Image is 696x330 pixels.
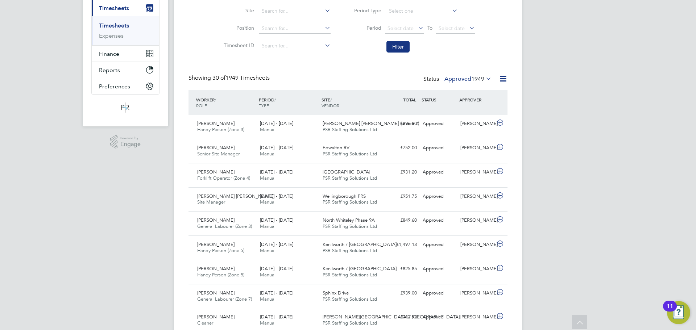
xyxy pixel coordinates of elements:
[197,314,235,320] span: [PERSON_NAME]
[99,67,120,74] span: Reports
[420,166,457,178] div: Approved
[197,266,235,272] span: [PERSON_NAME]
[197,175,250,181] span: Forklift Operator (Zone 4)
[120,141,141,147] span: Engage
[323,126,377,133] span: PSR Staffing Solutions Ltd
[260,126,275,133] span: Manual
[120,135,141,141] span: Powered by
[92,62,159,78] button: Reports
[99,50,119,57] span: Finance
[260,217,293,223] span: [DATE] - [DATE]
[457,214,495,226] div: [PERSON_NAME]
[212,74,225,82] span: 30 of
[388,25,414,32] span: Select date
[260,145,293,151] span: [DATE] - [DATE]
[425,23,435,33] span: To
[444,75,492,83] label: Approved
[386,41,410,53] button: Filter
[260,272,275,278] span: Manual
[259,24,331,34] input: Search for...
[423,74,493,84] div: Status
[323,247,377,254] span: PSR Staffing Solutions Ltd
[382,263,420,275] div: £825.85
[99,22,129,29] a: Timesheets
[260,120,293,126] span: [DATE] - [DATE]
[260,169,293,175] span: [DATE] - [DATE]
[320,93,382,112] div: SITE
[457,311,495,323] div: [PERSON_NAME]
[197,241,235,247] span: [PERSON_NAME]
[260,314,293,320] span: [DATE] - [DATE]
[197,193,273,199] span: [PERSON_NAME] [PERSON_NAME]
[110,135,141,149] a: Powered byEngage
[420,93,457,106] div: STATUS
[420,239,457,251] div: Approved
[260,193,293,199] span: [DATE] - [DATE]
[260,151,275,157] span: Manual
[197,120,235,126] span: [PERSON_NAME]
[197,223,252,229] span: General Labourer (Zone 3)
[221,7,254,14] label: Site
[197,272,244,278] span: Handy Person (Zone 5)
[471,75,484,83] span: 1949
[260,247,275,254] span: Manual
[212,74,270,82] span: 1949 Timesheets
[92,46,159,62] button: Finance
[323,290,349,296] span: Sphinx Drive
[323,145,349,151] span: Edwalton RV
[420,311,457,323] div: Approved
[439,25,465,32] span: Select date
[457,166,495,178] div: [PERSON_NAME]
[382,311,420,323] div: £112.92
[323,296,377,302] span: PSR Staffing Solutions Ltd
[457,239,495,251] div: [PERSON_NAME]
[420,263,457,275] div: Approved
[382,166,420,178] div: £931.20
[194,93,257,112] div: WORKER
[323,169,370,175] span: [GEOGRAPHIC_DATA]
[197,151,240,157] span: Senior Site Manager
[420,191,457,202] div: Approved
[667,306,673,316] div: 11
[457,118,495,130] div: [PERSON_NAME]
[259,103,269,108] span: TYPE
[322,103,339,108] span: VENDOR
[197,126,244,133] span: Handy Person (Zone 3)
[260,175,275,181] span: Manual
[260,290,293,296] span: [DATE] - [DATE]
[257,93,320,112] div: PERIOD
[457,287,495,299] div: [PERSON_NAME]
[349,25,381,31] label: Period
[323,223,377,229] span: PSR Staffing Solutions Ltd
[420,118,457,130] div: Approved
[349,7,381,14] label: Period Type
[99,32,124,39] a: Expenses
[323,266,401,272] span: Kenilworth / [GEOGRAPHIC_DATA]…
[323,193,366,199] span: Wellingborough PRS
[196,103,207,108] span: ROLE
[221,42,254,49] label: Timesheet ID
[91,102,159,113] a: Go to home page
[274,97,276,103] span: /
[323,272,377,278] span: PSR Staffing Solutions Ltd
[259,41,331,51] input: Search for...
[382,239,420,251] div: £1,497.13
[197,247,244,254] span: Handy Person (Zone 5)
[382,191,420,202] div: £951.75
[382,214,420,226] div: £849.60
[403,97,416,103] span: TOTAL
[386,6,458,16] input: Select one
[119,102,132,113] img: psrsolutions-logo-retina.png
[99,5,129,12] span: Timesheets
[215,97,216,103] span: /
[330,97,332,103] span: /
[197,290,235,296] span: [PERSON_NAME]
[323,199,377,205] span: PSR Staffing Solutions Ltd
[99,83,130,90] span: Preferences
[323,175,377,181] span: PSR Staffing Solutions Ltd
[457,263,495,275] div: [PERSON_NAME]
[197,320,213,326] span: Cleaner
[260,241,293,247] span: [DATE] - [DATE]
[260,296,275,302] span: Manual
[323,120,419,126] span: [PERSON_NAME] [PERSON_NAME] (phase 2)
